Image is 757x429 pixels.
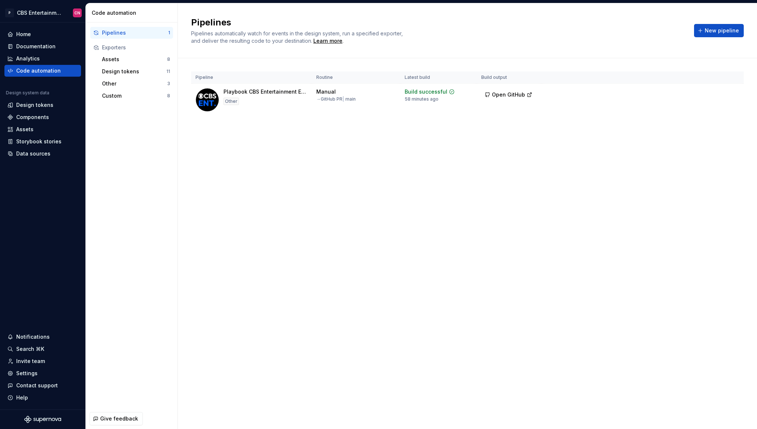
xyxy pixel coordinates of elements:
a: Assets [4,123,81,135]
button: PCBS Entertainment: WebCN [1,5,84,21]
a: Settings [4,367,81,379]
div: Storybook stories [16,138,61,145]
div: CN [74,10,80,16]
div: Components [16,114,49,121]
span: New pipeline [705,27,739,34]
div: 8 [167,56,170,62]
a: Data sources [4,148,81,160]
button: Give feedback [89,412,143,425]
button: Help [4,392,81,404]
button: Custom8 [99,90,173,102]
a: Code automation [4,65,81,77]
button: Open GitHub [481,88,536,101]
div: Invite team [16,357,45,365]
button: Other3 [99,78,173,90]
div: 3 [167,81,170,87]
div: Assets [16,126,34,133]
a: Documentation [4,41,81,52]
div: → GitHub PR main [316,96,356,102]
div: Manual [316,88,336,95]
div: Help [16,394,28,401]
div: P [5,8,14,17]
a: Home [4,28,81,40]
span: Give feedback [100,415,138,422]
a: Learn more [313,37,342,45]
div: 11 [166,69,170,74]
div: Code automation [16,67,61,74]
div: 8 [167,93,170,99]
a: Components [4,111,81,123]
div: 58 minutes ago [405,96,439,102]
div: Design system data [6,90,49,96]
div: Documentation [16,43,56,50]
svg: Supernova Logo [24,416,61,423]
div: 1 [168,30,170,36]
div: Analytics [16,55,40,62]
div: Search ⌘K [16,345,44,353]
div: Custom [102,92,167,100]
button: Pipelines1 [90,27,173,39]
a: Invite team [4,355,81,367]
div: Playbook CBS Entertainment Exporter [223,88,307,95]
div: Design tokens [102,68,166,75]
button: Search ⌘K [4,343,81,355]
th: Build output [477,71,542,84]
div: Code automation [92,9,175,17]
span: | [342,96,344,102]
a: Design tokens [4,99,81,111]
div: CBS Entertainment: Web [17,9,64,17]
button: New pipeline [694,24,744,37]
button: Notifications [4,331,81,343]
div: Pipelines [102,29,168,36]
span: Pipelines automatically watch for events in the design system, run a specified exporter, and deli... [191,30,404,44]
div: Exporters [102,44,170,51]
button: Contact support [4,380,81,391]
a: Analytics [4,53,81,64]
button: Design tokens11 [99,66,173,77]
th: Latest build [400,71,477,84]
div: Other [223,98,239,105]
div: Design tokens [16,101,53,109]
th: Pipeline [191,71,312,84]
a: Open GitHub [481,93,536,99]
div: Other [102,80,167,87]
span: Open GitHub [492,91,525,98]
div: Home [16,31,31,38]
span: . [312,38,344,44]
a: Storybook stories [4,136,81,147]
div: Assets [102,56,167,63]
th: Routine [312,71,400,84]
div: Settings [16,370,38,377]
button: Assets8 [99,53,173,65]
div: Data sources [16,150,50,157]
div: Contact support [16,382,58,389]
div: Build successful [405,88,447,95]
div: Notifications [16,333,50,341]
h2: Pipelines [191,17,685,28]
